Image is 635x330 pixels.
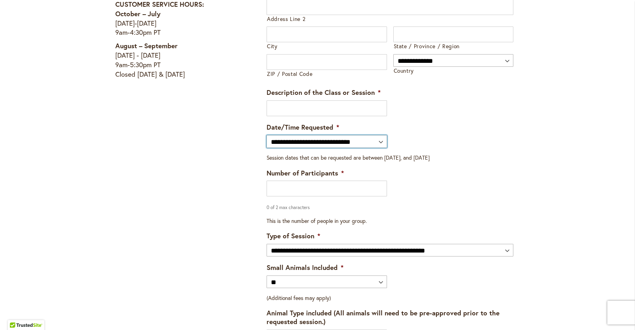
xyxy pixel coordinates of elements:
strong: October – July [115,9,160,18]
p: [DATE] - [DATE] 9am-5:30pm PT Closed [DATE] & [DATE] [115,41,246,79]
div: 0 of 2 max characters [267,198,494,211]
label: Address Line 2 [267,15,513,23]
strong: August – September [115,41,178,50]
label: Description of the Class or Session [267,88,381,97]
label: Small Animals Included [267,263,344,272]
label: Country [394,67,514,75]
div: Session dates that can be requested are between [DATE], and [DATE] [267,148,513,162]
label: Number of Participants [267,169,344,177]
label: Type of Session [267,232,320,240]
label: State / Province / Region [394,43,514,50]
div: (Additional fees may apply) [267,288,513,302]
label: City [267,43,387,50]
div: This is the number of people in your group. [267,211,513,225]
label: Date/Time Requested [267,123,339,132]
label: ZIP / Postal Code [267,70,387,78]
